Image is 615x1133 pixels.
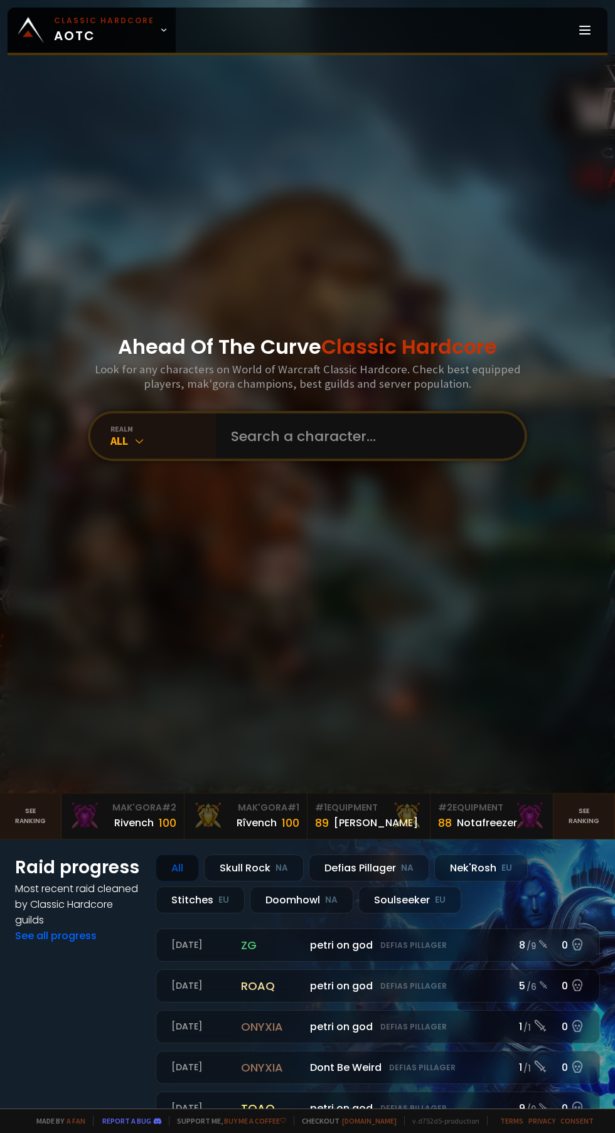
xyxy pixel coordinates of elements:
[156,1092,600,1125] a: [DATE]toaqpetri on godDefias Pillager9 /90
[438,801,452,814] span: # 2
[54,15,154,45] span: AOTC
[282,814,299,831] div: 100
[342,1116,397,1125] a: [DOMAIN_NAME]
[401,862,414,875] small: NA
[404,1116,479,1125] span: v. d752d5 - production
[156,854,199,881] div: All
[54,15,154,26] small: Classic Hardcore
[218,894,229,907] small: EU
[435,894,446,907] small: EU
[15,854,141,881] h1: Raid progress
[334,815,418,831] div: [PERSON_NAME]
[110,424,216,434] div: realm
[528,1116,555,1125] a: Privacy
[204,854,304,881] div: Skull Rock
[223,413,510,459] input: Search a character...
[61,794,184,839] a: Mak'Gora#2Rivench100
[156,1051,600,1084] a: [DATE]onyxiaDont Be WeirdDefias Pillager1 /10
[92,362,523,391] h3: Look for any characters on World of Warcraft Classic Hardcore. Check best equipped players, mak'g...
[184,794,307,839] a: Mak'Gora#1Rîvench100
[156,1010,600,1043] a: [DATE]onyxiapetri on godDefias Pillager1 /10
[159,814,176,831] div: 100
[114,815,154,831] div: Rivench
[315,801,422,814] div: Equipment
[307,794,430,839] a: #1Equipment89[PERSON_NAME]
[315,801,327,814] span: # 1
[358,886,461,913] div: Soulseeker
[224,1116,286,1125] a: Buy me a coffee
[287,801,299,814] span: # 1
[15,928,97,943] a: See all progress
[430,794,553,839] a: #2Equipment88Notafreezer
[315,814,329,831] div: 89
[438,814,452,831] div: 88
[438,801,545,814] div: Equipment
[110,434,216,448] div: All
[156,886,245,913] div: Stitches
[29,1116,85,1125] span: Made by
[500,1116,523,1125] a: Terms
[250,886,353,913] div: Doomhowl
[169,1116,286,1125] span: Support me,
[237,815,277,831] div: Rîvench
[457,815,517,831] div: Notafreezer
[325,894,338,907] small: NA
[162,801,176,814] span: # 2
[553,794,615,839] a: Seeranking
[501,862,512,875] small: EU
[192,801,299,814] div: Mak'Gora
[8,8,176,53] a: Classic HardcoreAOTC
[321,332,497,361] span: Classic Hardcore
[69,801,176,814] div: Mak'Gora
[309,854,429,881] div: Defias Pillager
[434,854,528,881] div: Nek'Rosh
[67,1116,85,1125] a: a fan
[560,1116,594,1125] a: Consent
[294,1116,397,1125] span: Checkout
[118,332,497,362] h1: Ahead Of The Curve
[156,928,600,962] a: [DATE]zgpetri on godDefias Pillager8 /90
[15,881,141,928] h4: Most recent raid cleaned by Classic Hardcore guilds
[156,969,600,1003] a: [DATE]roaqpetri on godDefias Pillager5 /60
[102,1116,151,1125] a: Report a bug
[275,862,288,875] small: NA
